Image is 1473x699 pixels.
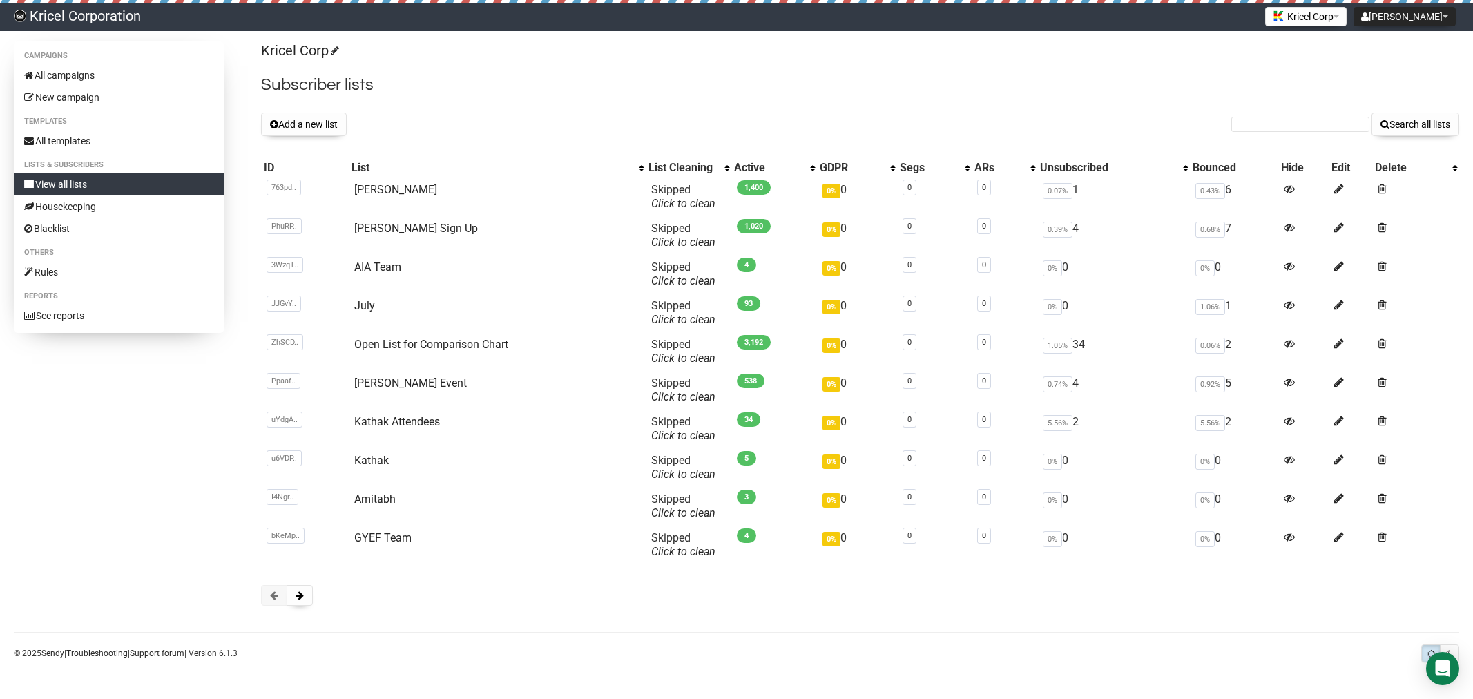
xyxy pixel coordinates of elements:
[822,184,840,198] span: 0%
[1037,294,1190,332] td: 0
[651,454,715,481] span: Skipped
[267,528,305,544] span: bKeMp..
[982,454,986,463] a: 0
[1195,531,1215,547] span: 0%
[1273,10,1284,21] img: favicons
[907,492,912,501] a: 0
[1190,216,1278,255] td: 7
[14,218,224,240] a: Blacklist
[14,86,224,108] a: New campaign
[66,649,128,658] a: Troubleshooting
[1043,299,1062,315] span: 0%
[1190,526,1278,564] td: 0
[737,374,764,388] span: 538
[737,412,760,427] span: 34
[349,158,645,178] th: List: No sort applied, activate to apply an ascending sort
[261,158,349,178] th: ID: No sort applied, sorting is disabled
[974,161,1023,175] div: ARs
[14,48,224,64] li: Campaigns
[1190,158,1278,178] th: Bounced: No sort applied, sorting is disabled
[1426,652,1459,685] div: Open Intercom Messenger
[1375,161,1445,175] div: Delete
[354,454,389,467] a: Kathak
[14,305,224,327] a: See reports
[1043,338,1072,354] span: 1.05%
[822,532,840,546] span: 0%
[651,313,715,326] a: Click to clean
[822,377,840,392] span: 0%
[1193,161,1275,175] div: Bounced
[1037,255,1190,294] td: 0
[354,492,396,506] a: Amitabh
[907,222,912,231] a: 0
[261,73,1459,97] h2: Subscriber lists
[817,371,898,410] td: 0
[982,492,986,501] a: 0
[354,299,375,312] a: July
[907,454,912,463] a: 0
[130,649,184,658] a: Support forum
[737,219,771,233] span: 1,020
[1043,183,1072,199] span: 0.07%
[737,296,760,311] span: 93
[267,412,302,428] span: uYdgA..
[1195,415,1225,431] span: 5.56%
[651,506,715,519] a: Click to clean
[267,257,303,273] span: 3WzqT..
[817,526,898,564] td: 0
[731,158,817,178] th: Active: No sort applied, activate to apply an ascending sort
[817,158,898,178] th: GDPR: No sort applied, activate to apply an ascending sort
[1190,255,1278,294] td: 0
[737,451,756,466] span: 5
[1037,487,1190,526] td: 0
[982,338,986,347] a: 0
[1190,487,1278,526] td: 0
[352,161,631,175] div: List
[651,236,715,249] a: Click to clean
[822,493,840,508] span: 0%
[354,376,467,390] a: [PERSON_NAME] Event
[817,178,898,216] td: 0
[14,195,224,218] a: Housekeeping
[822,261,840,276] span: 0%
[651,492,715,519] span: Skipped
[267,334,303,350] span: ZhSCD..
[1195,299,1225,315] span: 1.06%
[651,274,715,287] a: Click to clean
[1354,7,1456,26] button: [PERSON_NAME]
[1195,492,1215,508] span: 0%
[1037,448,1190,487] td: 0
[14,64,224,86] a: All campaigns
[41,649,64,658] a: Sendy
[14,113,224,130] li: Templates
[982,415,986,424] a: 0
[651,352,715,365] a: Click to clean
[14,173,224,195] a: View all lists
[734,161,803,175] div: Active
[354,415,440,428] a: Kathak Attendees
[14,245,224,261] li: Others
[354,183,437,196] a: [PERSON_NAME]
[822,454,840,469] span: 0%
[907,299,912,308] a: 0
[737,490,756,504] span: 3
[267,180,301,195] span: 763pd..
[1195,376,1225,392] span: 0.92%
[982,376,986,385] a: 0
[1372,158,1459,178] th: Delete: No sort applied, activate to apply an ascending sort
[651,376,715,403] span: Skipped
[1037,526,1190,564] td: 0
[1037,158,1190,178] th: Unsubscribed: No sort applied, activate to apply an ascending sort
[1195,260,1215,276] span: 0%
[982,260,986,269] a: 0
[900,161,958,175] div: Segs
[737,258,756,272] span: 4
[267,218,302,234] span: PhuRP..
[817,216,898,255] td: 0
[817,487,898,526] td: 0
[1195,338,1225,354] span: 0.06%
[264,161,347,175] div: ID
[820,161,884,175] div: GDPR
[14,646,238,661] p: © 2025 | | | Version 6.1.3
[907,531,912,540] a: 0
